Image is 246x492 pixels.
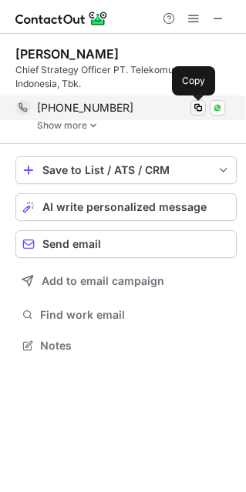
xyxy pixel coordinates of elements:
[42,275,164,287] span: Add to email campaign
[15,230,237,258] button: Send email
[40,308,231,322] span: Find work email
[42,164,210,176] div: Save to List / ATS / CRM
[37,120,237,131] a: Show more
[15,63,237,91] div: Chief Strategy Officer PT. Telekomunikasi Indonesia, Tbk.
[40,339,231,353] span: Notes
[42,201,207,213] span: AI write personalized message
[89,120,98,131] img: -
[42,238,101,250] span: Send email
[37,101,133,115] span: [PHONE_NUMBER]
[15,9,108,28] img: ContactOut v5.3.10
[15,46,119,62] div: [PERSON_NAME]
[213,103,222,112] img: Whatsapp
[15,267,237,295] button: Add to email campaign
[15,304,237,326] button: Find work email
[15,335,237,356] button: Notes
[15,156,237,184] button: save-profile-one-click
[15,193,237,221] button: AI write personalized message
